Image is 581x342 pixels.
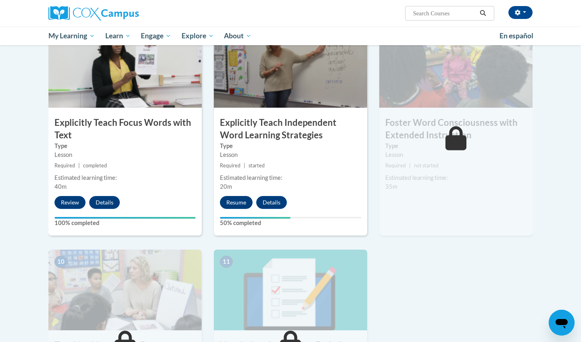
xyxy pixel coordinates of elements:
div: Lesson [220,150,361,159]
div: Estimated learning time: [54,173,196,182]
span: not started [414,163,439,169]
span: About [224,31,251,41]
span: My Learning [48,31,95,41]
span: 40m [54,183,67,190]
div: Estimated learning time: [385,173,527,182]
button: Account Settings [508,6,533,19]
span: Required [385,163,406,169]
a: About [219,27,257,45]
label: Type [385,142,527,150]
a: Explore [176,27,219,45]
span: 11 [220,256,233,268]
button: Review [54,196,86,209]
a: Learn [100,27,136,45]
iframe: Button to launch messaging window [549,310,575,336]
span: En español [499,31,533,40]
h3: Explicitly Teach Independent Word Learning Strategies [214,117,367,142]
button: Resume [220,196,253,209]
span: 35m [385,183,397,190]
a: En español [494,27,539,44]
button: Details [89,196,120,209]
span: Required [220,163,240,169]
img: Course Image [48,250,202,330]
div: Your progress [54,217,196,219]
span: 10 [54,256,67,268]
label: Type [54,142,196,150]
img: Course Image [379,27,533,108]
span: 20m [220,183,232,190]
div: Lesson [385,150,527,159]
a: Cox Campus [48,6,202,21]
img: Course Image [214,250,367,330]
span: started [249,163,265,169]
img: Course Image [48,27,202,108]
span: Learn [105,31,131,41]
label: 100% completed [54,219,196,227]
h3: Foster Word Consciousness with Extended Instruction [379,117,533,142]
div: Lesson [54,150,196,159]
input: Search Courses [412,8,477,18]
a: Engage [136,27,176,45]
button: Details [256,196,287,209]
span: completed [83,163,107,169]
span: Explore [182,31,214,41]
span: | [78,163,80,169]
label: Type [220,142,361,150]
h3: Explicitly Teach Focus Words with Text [48,117,202,142]
button: Search [477,8,489,18]
span: | [409,163,411,169]
img: Cox Campus [48,6,139,21]
div: Your progress [220,217,290,219]
a: My Learning [43,27,100,45]
div: Main menu [36,27,545,45]
div: Estimated learning time: [220,173,361,182]
img: Course Image [214,27,367,108]
span: | [244,163,245,169]
span: Required [54,163,75,169]
label: 50% completed [220,219,361,227]
span: Engage [141,31,171,41]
